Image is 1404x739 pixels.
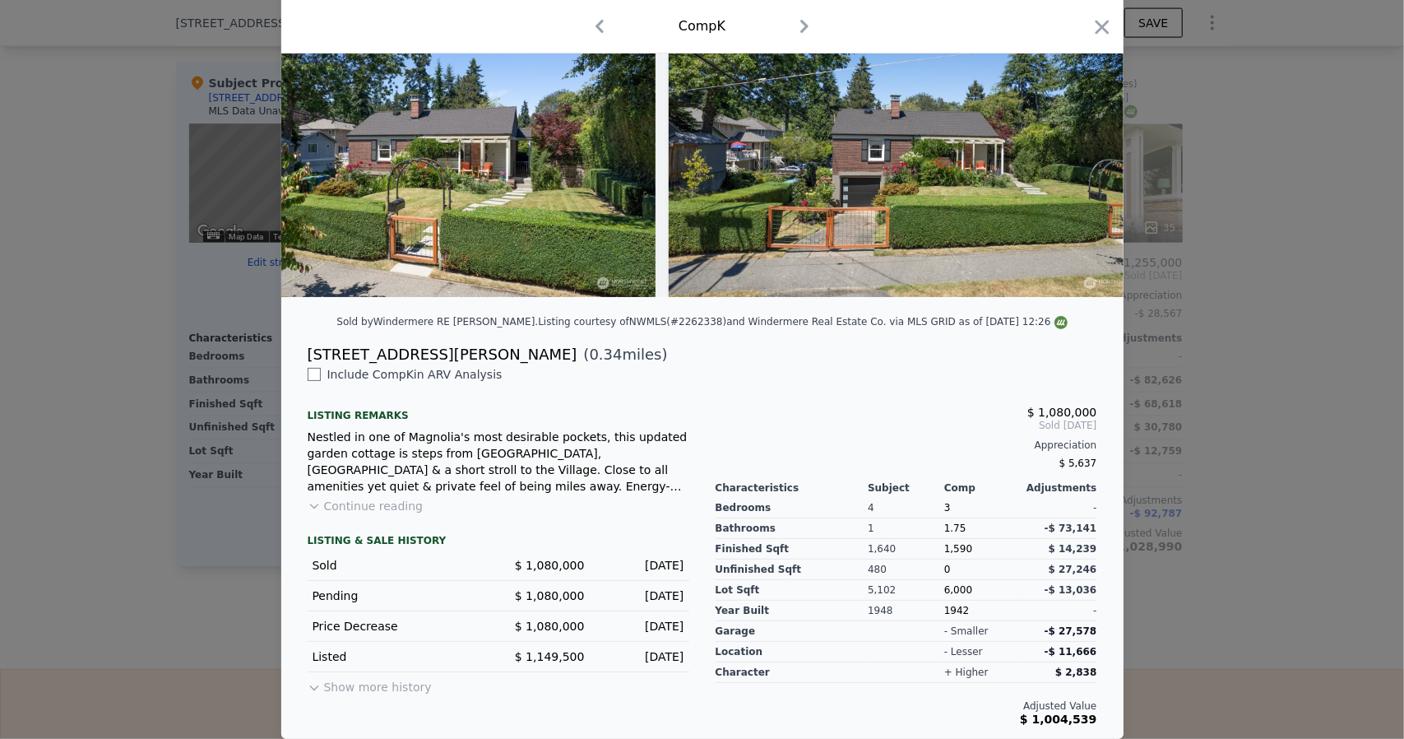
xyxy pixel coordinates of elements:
div: Finished Sqft [716,539,869,560]
span: -$ 13,036 [1045,584,1097,596]
div: 1942 [944,601,1021,621]
div: [DATE] [598,618,684,634]
span: $ 1,080,000 [515,620,585,633]
div: Year Built [716,601,869,621]
div: Subject [868,481,944,495]
span: 3 [944,502,951,514]
div: - lesser [944,645,983,658]
img: NWMLS Logo [1054,316,1068,329]
div: garage [716,621,869,642]
div: 5,102 [868,580,944,601]
span: ( miles) [577,343,668,366]
span: $ 1,004,539 [1020,713,1096,726]
div: Listing courtesy of NWMLS (#2262338) and Windermere Real Estate Co. via MLS GRID as of [DATE] 12:26 [538,316,1067,328]
div: Adjusted Value [716,699,1097,713]
span: -$ 27,578 [1045,625,1097,637]
div: [STREET_ADDRESS][PERSON_NAME] [308,343,577,366]
div: Price Decrease [313,618,485,634]
div: 4 [868,498,944,518]
div: - [1021,601,1097,621]
span: Include Comp K in ARV Analysis [321,368,509,381]
span: $ 1,080,000 [515,559,585,572]
div: Comp K [679,16,725,36]
span: 0.34 [590,346,623,363]
span: Sold [DATE] [716,419,1097,432]
div: - smaller [944,625,989,638]
span: 0 [944,564,951,575]
div: LISTING & SALE HISTORY [308,534,689,551]
span: $ 27,246 [1049,564,1097,575]
div: Listing remarks [308,396,689,422]
div: 1 [868,518,944,539]
span: $ 1,080,000 [515,589,585,602]
div: character [716,662,869,683]
div: Nestled in one of Magnolia's most desirable pockets, this updated garden cottage is steps from [G... [308,429,689,495]
button: Continue reading [308,498,424,514]
div: Comp [944,481,1021,495]
span: 1,590 [944,543,972,555]
div: 480 [868,560,944,580]
div: Adjustments [1021,481,1097,495]
span: -$ 73,141 [1045,523,1097,534]
div: [DATE] [598,588,684,604]
div: 1.75 [944,518,1021,539]
span: $ 1,149,500 [515,650,585,663]
div: Listed [313,648,485,665]
div: 1,640 [868,539,944,560]
div: Sold [313,557,485,574]
div: location [716,642,869,662]
div: - [1021,498,1097,518]
div: Characteristics [716,481,869,495]
span: $ 1,080,000 [1027,406,1097,419]
span: $ 14,239 [1049,543,1097,555]
div: + higher [944,666,989,679]
div: Unfinished Sqft [716,560,869,580]
div: Sold by Windermere RE [PERSON_NAME] . [336,316,538,328]
button: Show more history [308,672,432,695]
div: [DATE] [598,648,684,665]
div: Bedrooms [716,498,869,518]
div: 1948 [868,601,944,621]
div: [DATE] [598,557,684,574]
div: Bathrooms [716,518,869,539]
div: Appreciation [716,439,1097,452]
span: -$ 11,666 [1045,646,1097,658]
div: Lot Sqft [716,580,869,601]
span: 6,000 [944,584,972,596]
span: $ 2,838 [1055,667,1096,678]
div: Pending [313,588,485,604]
span: $ 5,637 [1059,458,1097,469]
